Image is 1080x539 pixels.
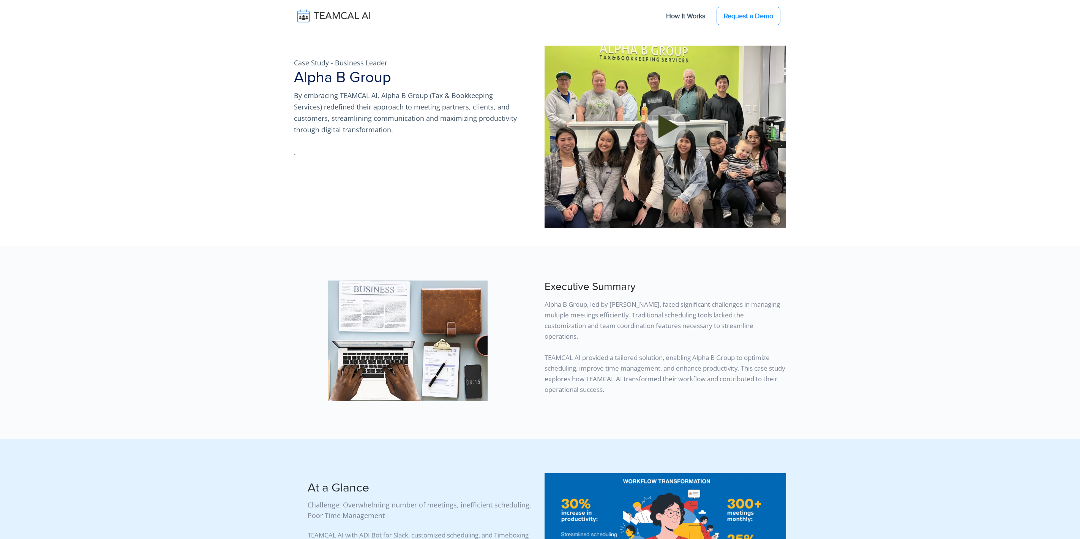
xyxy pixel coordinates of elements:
h2: At a Glance [308,481,535,495]
p: Challenge: Overwhelming number of meetings, inefficient scheduling, Poor Time Management [308,499,535,521]
a: How It Works [658,8,713,24]
p: . [294,147,522,158]
h3: Executive Summary [545,281,786,293]
p: Alpha B Group, led by [PERSON_NAME], faced significant challenges in managing multiple meetings e... [545,296,786,395]
img: pic [545,46,786,228]
h1: Alpha B Group [294,68,535,87]
img: pic [328,281,488,401]
p: By embracing TEAMCAL AI, Alpha B Group (Tax & Bookkeeping Services) redefined their approach to m... [294,90,522,135]
a: Request a Demo [717,7,780,25]
p: Case Study - Business Leader [294,57,522,68]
